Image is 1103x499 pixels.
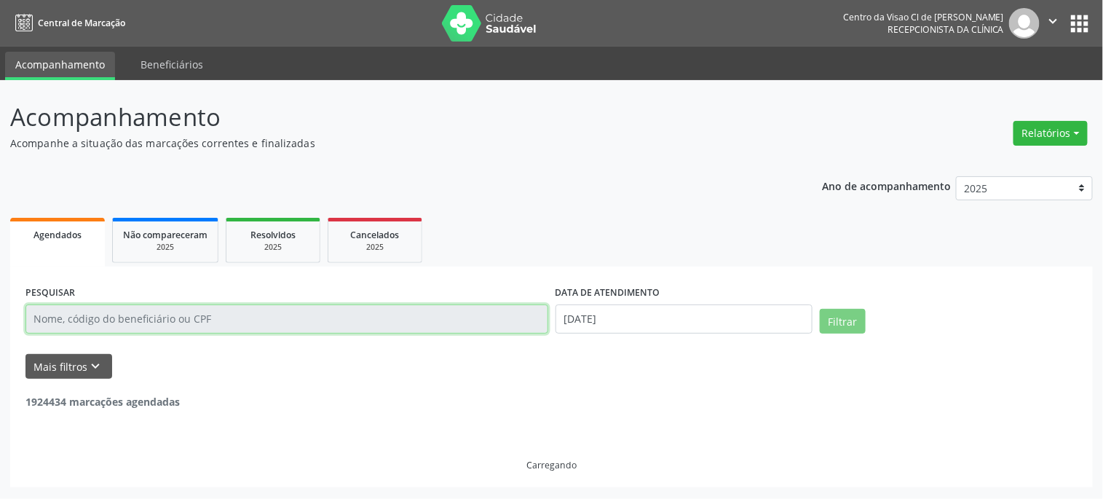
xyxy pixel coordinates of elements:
img: img [1009,8,1040,39]
input: Selecione um intervalo [556,304,813,334]
span: Recepcionista da clínica [887,23,1004,36]
button: Filtrar [820,309,866,334]
div: Centro da Visao Cl de [PERSON_NAME] [843,11,1004,23]
a: Beneficiários [130,52,213,77]
p: Acompanhe a situação das marcações correntes e finalizadas [10,135,768,151]
button:  [1040,8,1067,39]
div: Carregando [526,459,577,471]
input: Nome, código do beneficiário ou CPF [25,304,548,334]
strong: 1924434 marcações agendadas [25,395,180,409]
span: Agendados [33,229,82,241]
button: Mais filtroskeyboard_arrow_down [25,354,112,380]
label: DATA DE ATENDIMENTO [556,282,660,304]
span: Não compareceram [123,229,207,241]
p: Ano de acompanhamento [822,176,951,195]
button: apps [1067,11,1093,36]
span: Central de Marcação [38,17,125,29]
span: Cancelados [351,229,400,241]
label: PESQUISAR [25,282,75,304]
div: 2025 [339,242,411,253]
i:  [1045,13,1062,29]
span: Resolvidos [250,229,296,241]
div: 2025 [237,242,309,253]
a: Acompanhamento [5,52,115,80]
a: Central de Marcação [10,11,125,35]
div: 2025 [123,242,207,253]
p: Acompanhamento [10,99,768,135]
button: Relatórios [1013,121,1088,146]
i: keyboard_arrow_down [88,358,104,374]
